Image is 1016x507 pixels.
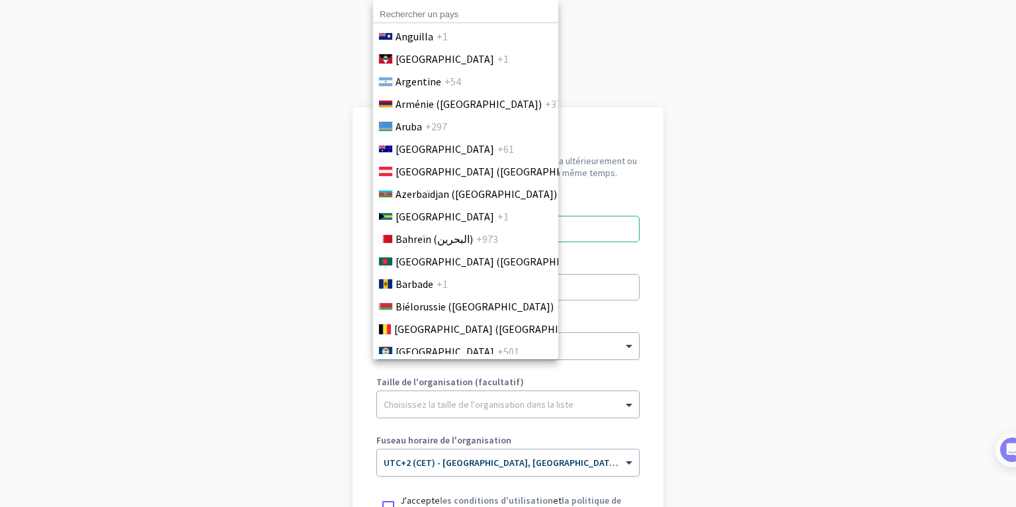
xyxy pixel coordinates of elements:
font: Azerbaïdjan ([GEOGRAPHIC_DATA]) [396,187,557,201]
font: [GEOGRAPHIC_DATA] [396,345,494,358]
font: +1 [437,277,448,291]
font: [GEOGRAPHIC_DATA] [396,52,494,66]
font: [GEOGRAPHIC_DATA] ([GEOGRAPHIC_DATA]) [396,255,602,268]
input: Rechercher un pays [373,6,558,23]
font: Barbade [396,277,433,291]
font: +501 [497,345,519,358]
font: [GEOGRAPHIC_DATA] [396,142,494,156]
font: Argentine [396,75,441,88]
font: Aruba [396,120,422,133]
font: +1 [497,52,509,66]
font: Biélorussie ([GEOGRAPHIC_DATA]) [396,300,554,313]
font: +1 [437,30,448,43]
font: +375 [557,300,579,313]
font: [GEOGRAPHIC_DATA] ([GEOGRAPHIC_DATA]) [394,322,601,336]
font: Arménie ([GEOGRAPHIC_DATA]) [396,97,542,111]
font: +374 [545,97,567,111]
font: Anguilla [396,30,433,43]
font: +973 [476,232,498,246]
font: +61 [497,142,514,156]
font: +1 [497,210,509,223]
font: +54 [444,75,461,88]
font: [GEOGRAPHIC_DATA] ([GEOGRAPHIC_DATA]) [396,165,602,178]
font: Bahreïn (البحرين‎) [396,232,473,246]
font: [GEOGRAPHIC_DATA] [396,210,494,223]
font: +297 [425,120,447,133]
